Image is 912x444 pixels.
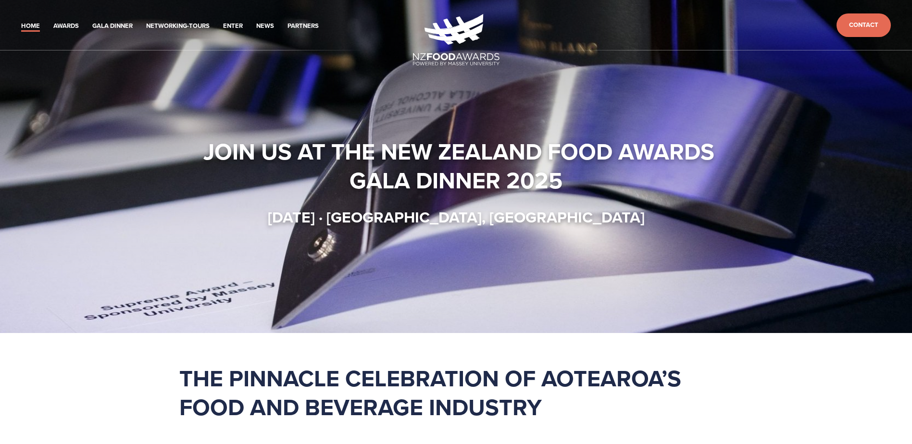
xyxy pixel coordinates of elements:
strong: [DATE] · [GEOGRAPHIC_DATA], [GEOGRAPHIC_DATA] [268,206,645,228]
a: Gala Dinner [92,21,133,32]
h1: The pinnacle celebration of Aotearoa’s food and beverage industry [179,364,733,421]
strong: Join us at the New Zealand Food Awards Gala Dinner 2025 [203,135,720,197]
a: Enter [223,21,243,32]
a: News [256,21,274,32]
a: Networking-Tours [146,21,210,32]
a: Home [21,21,40,32]
a: Contact [837,13,891,37]
a: Partners [287,21,319,32]
a: Awards [53,21,79,32]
